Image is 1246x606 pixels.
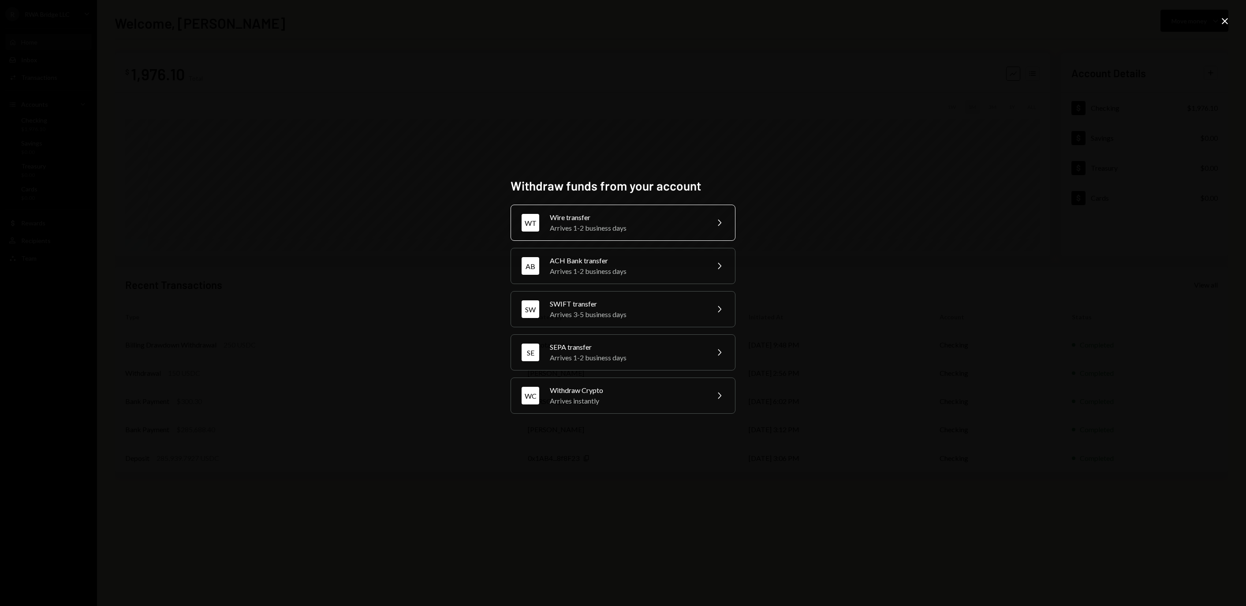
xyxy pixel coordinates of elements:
[511,205,735,241] button: WTWire transferArrives 1-2 business days
[522,344,539,361] div: SE
[550,309,703,320] div: Arrives 3-5 business days
[511,177,735,195] h2: Withdraw funds from your account
[550,212,703,223] div: Wire transfer
[522,387,539,404] div: WC
[550,396,703,406] div: Arrives instantly
[522,214,539,232] div: WT
[550,342,703,352] div: SEPA transfer
[550,299,703,309] div: SWIFT transfer
[550,385,703,396] div: Withdraw Crypto
[511,334,735,370] button: SESEPA transferArrives 1-2 business days
[511,248,735,284] button: ABACH Bank transferArrives 1-2 business days
[550,266,703,277] div: Arrives 1-2 business days
[550,223,703,233] div: Arrives 1-2 business days
[550,255,703,266] div: ACH Bank transfer
[522,300,539,318] div: SW
[550,352,703,363] div: Arrives 1-2 business days
[511,378,735,414] button: WCWithdraw CryptoArrives instantly
[522,257,539,275] div: AB
[511,291,735,327] button: SWSWIFT transferArrives 3-5 business days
